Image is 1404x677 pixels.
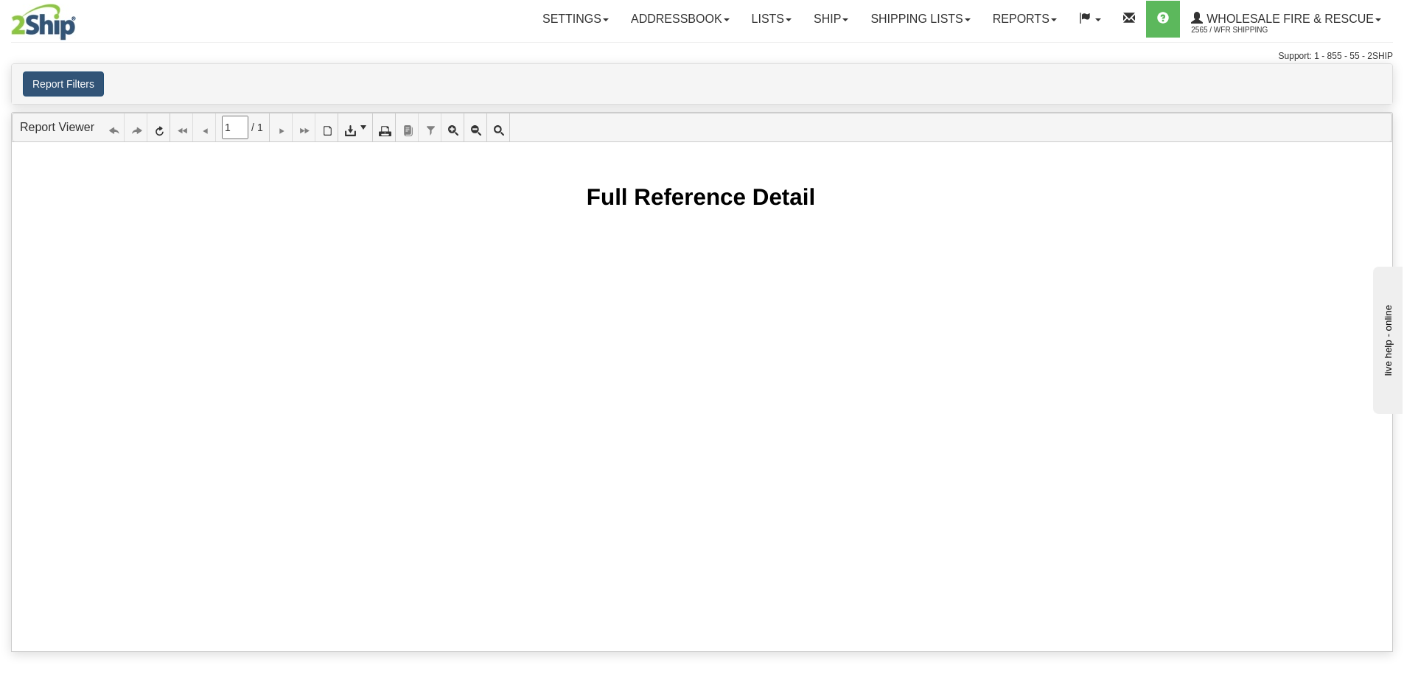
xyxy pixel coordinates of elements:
[338,113,373,141] a: Export
[741,1,803,38] a: Lists
[1370,263,1403,413] iframe: chat widget
[487,113,510,141] a: Toggle FullPage/PageWidth
[587,184,815,210] div: Full Reference Detail
[531,1,620,38] a: Settings
[251,120,254,135] span: /
[464,113,487,141] a: Zoom Out
[859,1,981,38] a: Shipping lists
[803,1,859,38] a: Ship
[1203,13,1374,25] span: WHOLESALE FIRE & RESCUE
[373,113,396,141] a: Print
[257,120,263,135] span: 1
[11,50,1393,63] div: Support: 1 - 855 - 55 - 2SHIP
[11,13,136,24] div: live help - online
[315,113,338,141] a: Toggle Print Preview
[982,1,1068,38] a: Reports
[1180,1,1392,38] a: WHOLESALE FIRE & RESCUE 2565 / WFR Shipping
[620,1,741,38] a: Addressbook
[20,121,94,133] a: Report Viewer
[11,4,76,41] img: logo2565.jpg
[23,71,104,97] button: Report Filters
[147,113,170,141] a: Refresh
[441,113,464,141] a: Zoom In
[1191,23,1302,38] span: 2565 / WFR Shipping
